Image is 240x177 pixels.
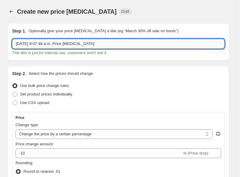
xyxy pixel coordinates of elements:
[12,50,106,55] span: This title is just for internal use, customers won't see it
[15,123,38,127] span: Change type
[20,100,49,105] span: Use CSV upload
[20,92,72,96] span: Set product prices individually
[15,142,53,146] span: Price change amount
[7,7,16,16] button: Price change jobs
[12,28,26,34] h2: Step 1.
[23,169,60,174] span: Round to nearest .01
[15,148,182,158] input: -15
[29,28,178,34] p: Optionally give your price [MEDICAL_DATA] a title (eg "March 30% off sale on boots")
[29,71,93,77] p: Select how the prices should change
[183,151,208,155] span: % (Price drop)
[215,131,221,137] div: help
[12,39,225,49] input: 30% off holiday sale
[17,8,117,15] span: Create new price [MEDICAL_DATA]
[15,115,24,120] h3: Price
[12,71,26,77] h2: Step 2.
[15,161,33,165] span: Rounding
[20,83,69,88] span: Use bulk price change rules
[122,9,129,14] span: Draft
